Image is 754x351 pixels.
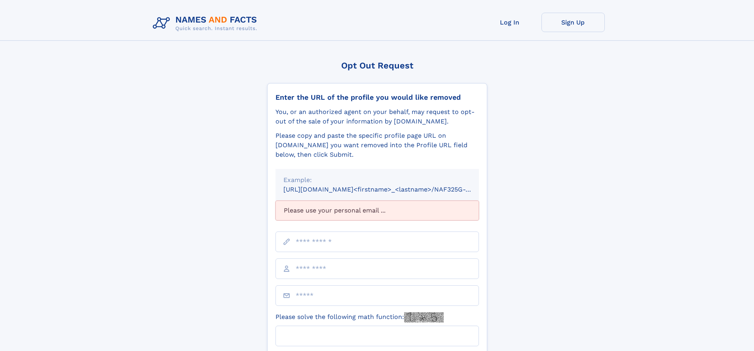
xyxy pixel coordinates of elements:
div: Opt Out Request [267,61,487,70]
div: Please use your personal email ... [275,201,479,220]
div: Please copy and paste the specific profile page URL on [DOMAIN_NAME] you want removed into the Pr... [275,131,479,159]
div: You, or an authorized agent on your behalf, may request to opt-out of the sale of your informatio... [275,107,479,126]
div: Example: [283,175,471,185]
small: [URL][DOMAIN_NAME]<firstname>_<lastname>/NAF325G-xxxxxxxx [283,186,494,193]
label: Please solve the following math function: [275,312,444,323]
a: Sign Up [541,13,605,32]
div: Enter the URL of the profile you would like removed [275,93,479,102]
a: Log In [478,13,541,32]
img: Logo Names and Facts [150,13,264,34]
